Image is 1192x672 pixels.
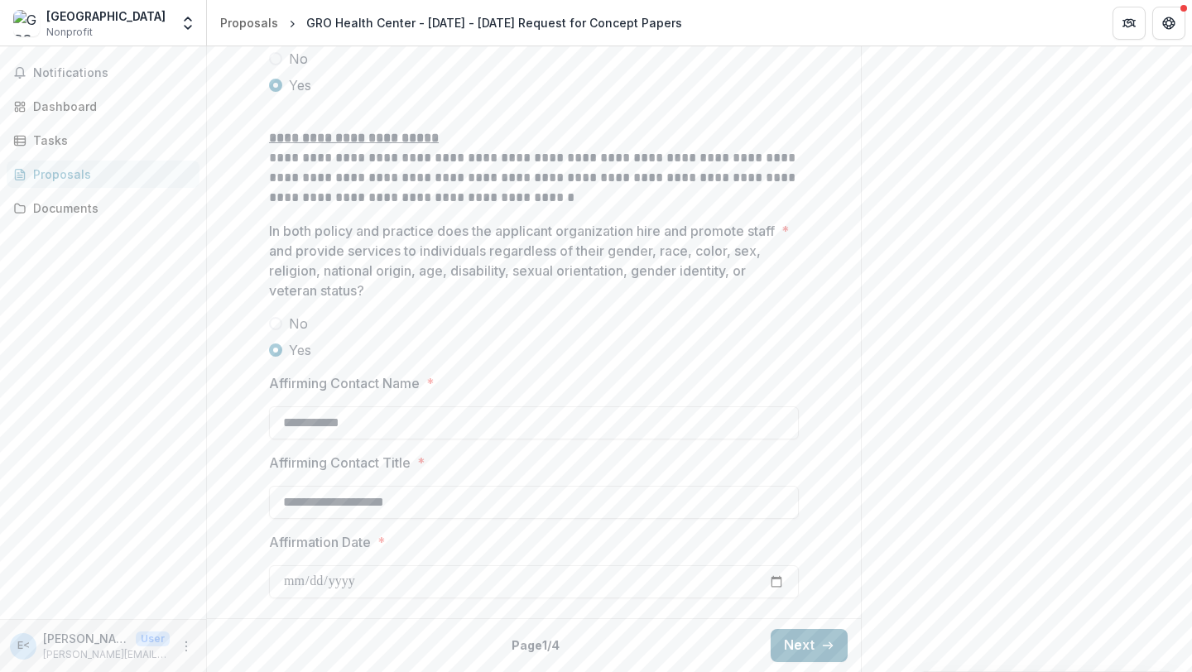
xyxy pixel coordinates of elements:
span: No [289,49,308,69]
p: Page 1 / 4 [512,636,560,654]
p: Affirming Contact Title [269,453,411,473]
div: Tasks [33,132,186,149]
span: Notifications [33,66,193,80]
span: Yes [289,340,311,360]
div: GRO Health Center - [DATE] - [DATE] Request for Concept Papers [306,14,682,31]
div: E'Lisa Moss <elisa@grohealthcenter.org> [17,641,30,651]
nav: breadcrumb [214,11,689,35]
button: Next [771,629,848,662]
a: Tasks [7,127,199,154]
span: Nonprofit [46,25,93,40]
p: User [136,631,170,646]
img: GRO Health Center [13,10,40,36]
span: No [289,314,308,334]
div: Documents [33,199,186,217]
button: More [176,636,196,656]
div: [GEOGRAPHIC_DATA] [46,7,166,25]
button: Partners [1113,7,1146,40]
button: Open entity switcher [176,7,199,40]
a: Proposals [7,161,199,188]
p: [PERSON_NAME] <[PERSON_NAME][EMAIL_ADDRESS][DOMAIN_NAME]> [43,630,129,647]
p: In both policy and practice does the applicant organization hire and promote staff and provide se... [269,221,775,300]
a: Dashboard [7,93,199,120]
button: Notifications [7,60,199,86]
button: Get Help [1152,7,1185,40]
a: Documents [7,194,199,222]
p: Affirmation Date [269,532,371,552]
div: Dashboard [33,98,186,115]
div: Proposals [33,166,186,183]
p: Affirming Contact Name [269,373,420,393]
div: Proposals [220,14,278,31]
a: Proposals [214,11,285,35]
span: Yes [289,75,311,95]
p: [PERSON_NAME][EMAIL_ADDRESS][DOMAIN_NAME] [43,647,170,662]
